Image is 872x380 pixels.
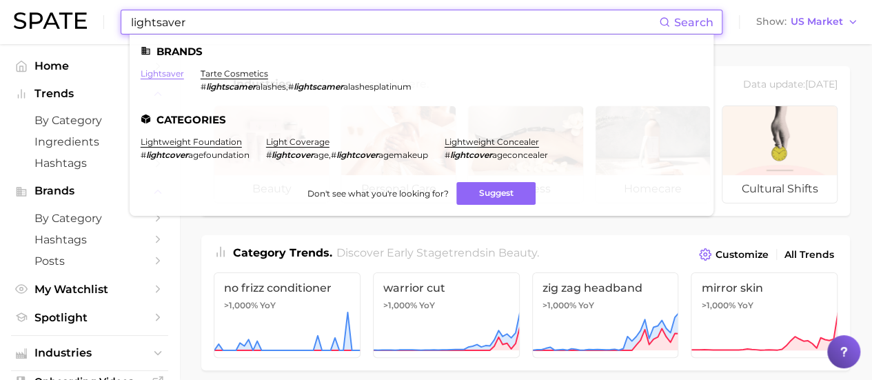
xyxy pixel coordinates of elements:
span: mirror skin [701,281,827,294]
span: Posts [34,254,145,268]
em: lightscamer [206,81,256,92]
span: Don't see what you're looking for? [307,188,448,199]
span: ageconcealer [492,150,548,160]
span: # [288,81,294,92]
span: # [445,150,450,160]
span: cultural shifts [722,175,837,203]
span: Hashtags [34,233,145,246]
li: Brands [141,46,702,57]
span: >1,000% [224,300,258,310]
span: Show [756,18,787,26]
button: Brands [11,181,168,201]
span: Hashtags [34,157,145,170]
button: Customize [696,245,772,264]
span: US Market [791,18,843,26]
a: Spotlight [11,307,168,328]
span: alashes [256,81,286,92]
div: , [266,150,428,160]
span: # [266,150,272,160]
button: Suggest [456,182,536,205]
span: >1,000% [383,300,417,310]
span: Category Trends . [233,246,332,259]
a: lightweight foundation [141,137,242,147]
a: zig zag headband>1,000% YoY [532,272,679,358]
button: ShowUS Market [753,13,862,31]
a: mirror skin>1,000% YoY [691,272,838,358]
span: YoY [578,300,594,311]
span: Customize [716,249,769,261]
span: agefoundation [188,150,250,160]
span: # [141,150,146,160]
span: Ingredients [34,135,145,148]
span: age [314,150,329,160]
span: Home [34,59,145,72]
span: alashesplatinum [343,81,412,92]
div: , [201,81,412,92]
span: # [331,150,336,160]
span: # [201,81,206,92]
a: Home [11,55,168,77]
em: lightscamer [294,81,343,92]
span: Industries [34,347,145,359]
input: Search here for a brand, industry, or ingredient [130,10,659,34]
em: lightcover [450,150,492,160]
span: agemakeup [378,150,428,160]
span: All Trends [784,249,834,261]
a: Hashtags [11,152,168,174]
span: by Category [34,212,145,225]
a: no frizz conditioner>1,000% YoY [214,272,361,358]
a: All Trends [781,246,838,264]
button: Industries [11,343,168,363]
a: by Category [11,208,168,229]
span: Brands [34,185,145,197]
span: YoY [260,300,276,311]
div: Data update: [DATE] [743,76,838,94]
span: >1,000% [701,300,735,310]
a: Posts [11,250,168,272]
a: My Watchlist [11,279,168,300]
span: by Category [34,114,145,127]
span: Search [674,16,713,29]
span: YoY [737,300,753,311]
span: beauty [498,246,537,259]
a: tarte cosmetics [201,68,268,79]
em: lightcover [146,150,188,160]
span: Discover Early Stage trends in . [336,246,539,259]
a: by Category [11,110,168,131]
a: light coverage [266,137,329,147]
a: Ingredients [11,131,168,152]
li: Categories [141,114,702,126]
em: lightcover [336,150,378,160]
a: Hashtags [11,229,168,250]
span: >1,000% [543,300,576,310]
span: My Watchlist [34,283,145,296]
a: lightweight concealer [445,137,539,147]
span: zig zag headband [543,281,669,294]
em: lightcover [272,150,314,160]
span: no frizz conditioner [224,281,350,294]
a: cultural shifts [722,106,838,203]
span: warrior cut [383,281,509,294]
img: SPATE [14,12,87,29]
span: Trends [34,88,145,100]
span: Spotlight [34,311,145,324]
button: Trends [11,83,168,104]
a: lightsaver [141,68,184,79]
span: YoY [419,300,435,311]
a: warrior cut>1,000% YoY [373,272,520,358]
